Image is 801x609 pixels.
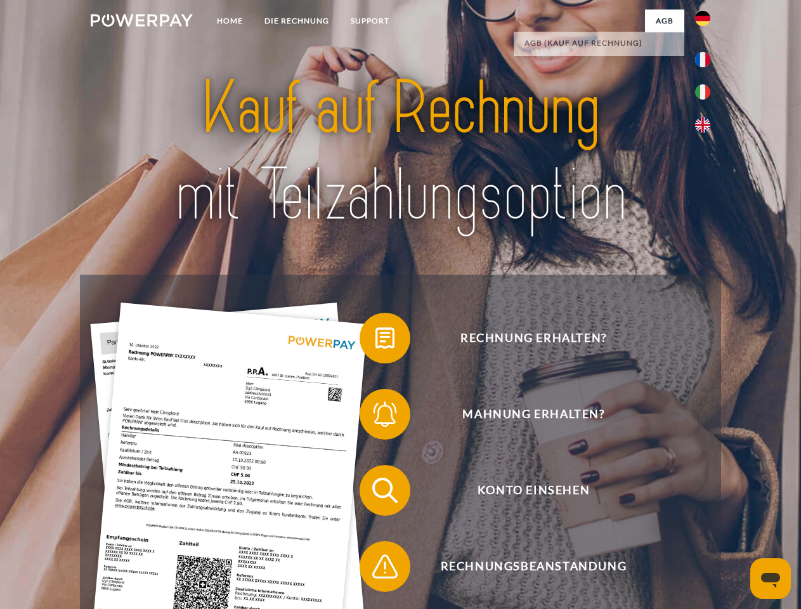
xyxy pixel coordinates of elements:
[378,541,689,592] span: Rechnungsbeanstandung
[340,10,400,32] a: SUPPORT
[254,10,340,32] a: DIE RECHNUNG
[91,14,193,27] img: logo-powerpay-white.svg
[378,465,689,516] span: Konto einsehen
[369,398,401,430] img: qb_bell.svg
[514,32,684,55] a: AGB (Kauf auf Rechnung)
[695,52,710,67] img: fr
[369,551,401,582] img: qb_warning.svg
[206,10,254,32] a: Home
[695,117,710,133] img: en
[378,313,689,363] span: Rechnung erhalten?
[360,313,689,363] button: Rechnung erhalten?
[750,558,791,599] iframe: Schaltfläche zum Öffnen des Messaging-Fensters
[369,322,401,354] img: qb_bill.svg
[695,11,710,26] img: de
[360,465,689,516] button: Konto einsehen
[645,10,684,32] a: agb
[360,541,689,592] button: Rechnungsbeanstandung
[121,61,680,243] img: title-powerpay_de.svg
[514,55,684,77] a: AGB (Kreditkonto/Teilzahlung)
[378,389,689,440] span: Mahnung erhalten?
[695,84,710,100] img: it
[369,475,401,506] img: qb_search.svg
[360,389,689,440] button: Mahnung erhalten?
